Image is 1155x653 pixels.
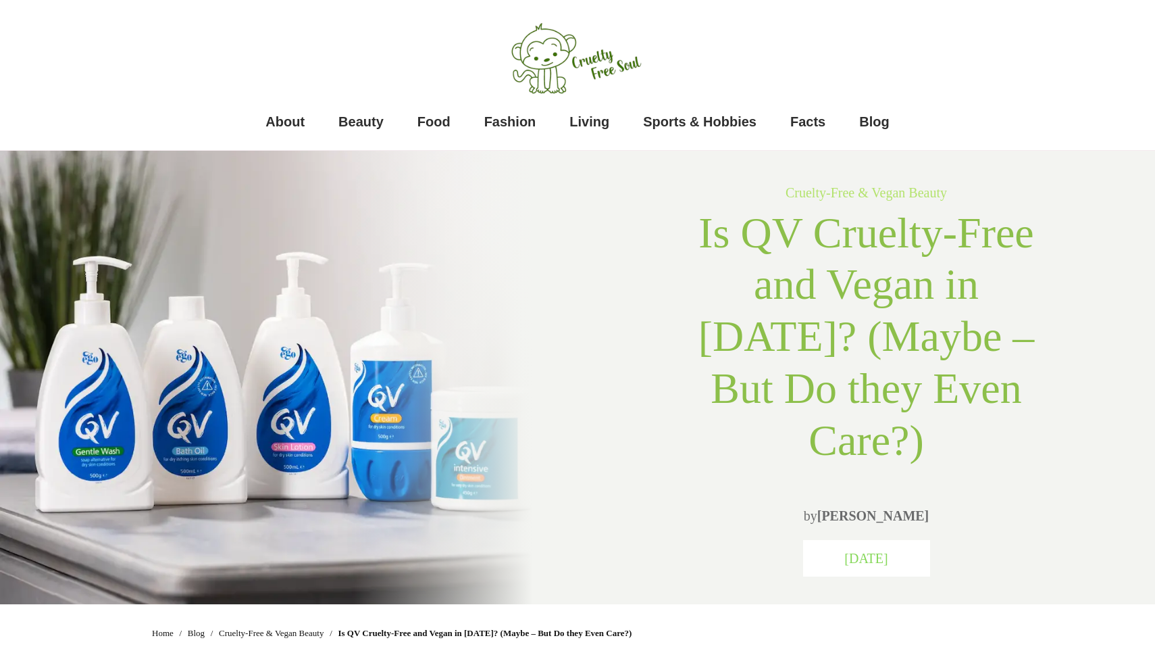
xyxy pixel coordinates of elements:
li: / [326,629,335,637]
a: About [265,108,305,135]
a: Home [152,625,174,642]
span: Blog [188,628,205,638]
li: / [207,629,216,637]
a: [PERSON_NAME] [817,508,929,523]
p: by [672,502,1061,529]
a: Facts [790,108,825,135]
a: Beauty [338,108,384,135]
a: Living [569,108,609,135]
a: Blog [859,108,889,135]
li: / [176,629,185,637]
span: Cruelty-Free & Vegan Beauty [219,628,324,638]
span: Is QV Cruelty-Free and Vegan in [DATE]? (Maybe – But Do they Even Care?) [698,209,1035,464]
a: Blog [188,625,205,642]
span: Home [152,628,174,638]
a: Sports & Hobbies [643,108,756,135]
a: Cruelty-Free & Vegan Beauty [219,625,324,642]
span: [DATE] [844,551,888,566]
a: Food [417,108,451,135]
a: Fashion [484,108,536,135]
a: Cruelty-Free & Vegan Beauty [786,185,947,200]
span: Is QV Cruelty-Free and Vegan in [DATE]? (Maybe – But Do they Even Care?) [338,625,632,642]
